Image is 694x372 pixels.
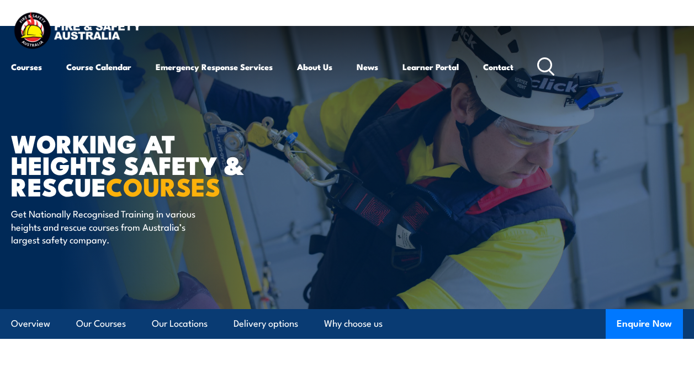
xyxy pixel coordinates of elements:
a: Contact [483,54,513,80]
a: Learner Portal [402,54,459,80]
a: Our Locations [152,309,208,338]
p: Get Nationally Recognised Training in various heights and rescue courses from Australia’s largest... [11,207,213,246]
strong: COURSES [106,167,220,205]
a: Why choose us [324,309,383,338]
a: Courses [11,54,42,80]
a: Overview [11,309,50,338]
a: Our Courses [76,309,126,338]
a: About Us [297,54,332,80]
a: Delivery options [234,309,298,338]
a: Emergency Response Services [156,54,273,80]
button: Enquire Now [606,309,683,339]
a: News [357,54,378,80]
h1: WORKING AT HEIGHTS SAFETY & RESCUE [11,132,284,196]
a: Course Calendar [66,54,131,80]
